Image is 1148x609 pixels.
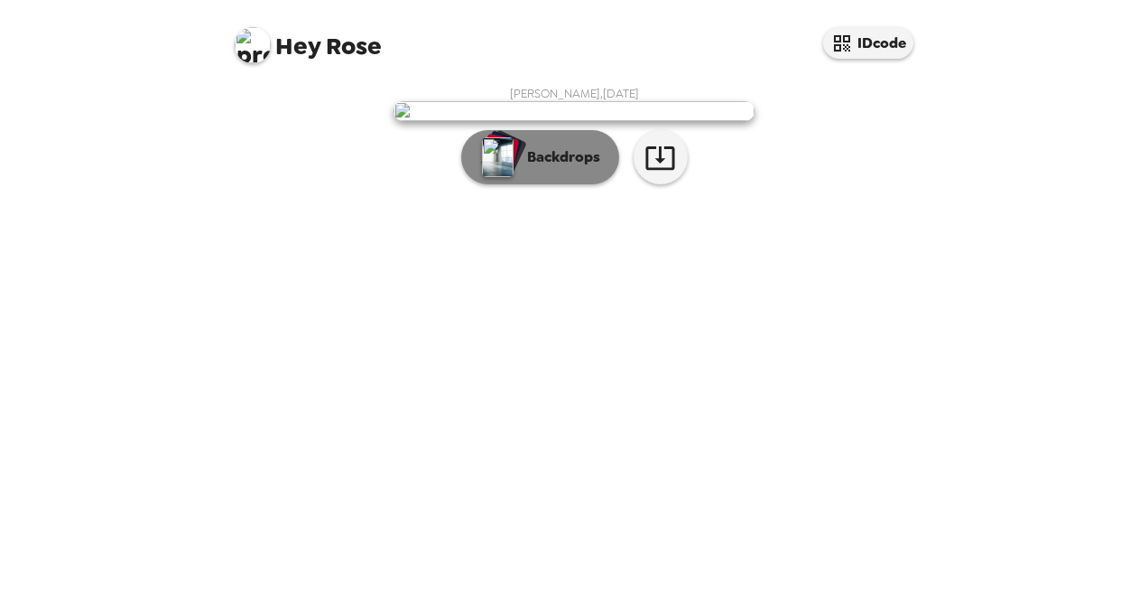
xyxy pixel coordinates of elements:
[823,27,913,59] button: IDcode
[510,86,639,101] span: [PERSON_NAME] , [DATE]
[275,30,320,62] span: Hey
[393,101,755,121] img: user
[461,130,619,184] button: Backdrops
[518,146,600,168] p: Backdrops
[235,18,382,59] span: Rose
[235,27,271,63] img: profile pic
